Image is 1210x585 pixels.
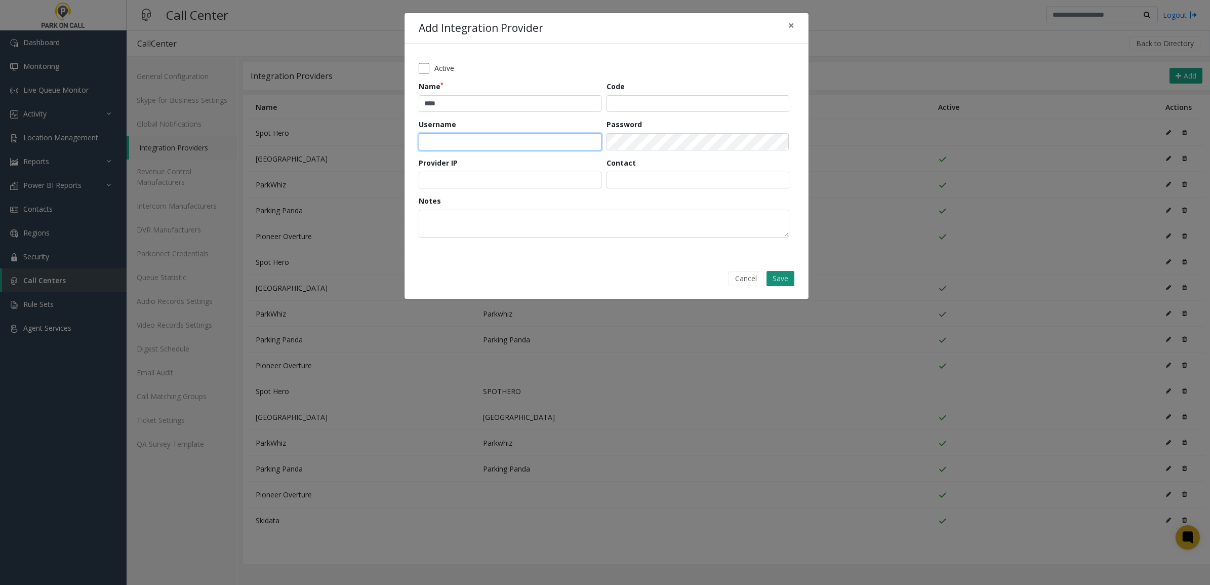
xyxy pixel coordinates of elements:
label: Active [434,63,454,73]
label: Code [607,81,625,92]
label: Username [419,119,456,130]
label: Contact [607,158,636,168]
button: Cancel [729,271,763,286]
label: Provider IP [419,158,458,168]
label: Password [607,119,642,130]
span: × [788,18,794,32]
label: Notes [419,196,441,206]
h4: Add Integration Provider [419,20,543,36]
button: Save [767,271,794,286]
label: Name [419,81,443,92]
button: Close [781,13,801,38]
